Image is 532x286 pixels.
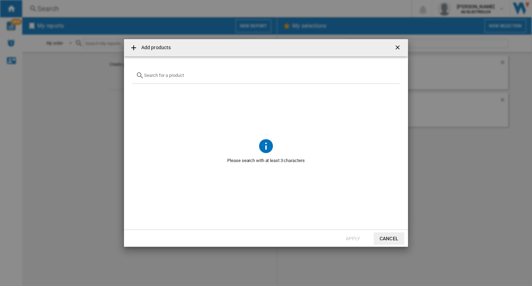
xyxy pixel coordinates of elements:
[144,73,396,78] input: Search for a product
[338,232,368,245] button: Apply
[132,154,400,167] span: Please search with at least 3 characters
[374,232,404,245] button: Cancel
[394,44,402,52] ng-md-icon: getI18NText('BUTTONS.CLOSE_DIALOG')
[138,44,171,51] h4: Add products
[391,41,405,55] button: getI18NText('BUTTONS.CLOSE_DIALOG')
